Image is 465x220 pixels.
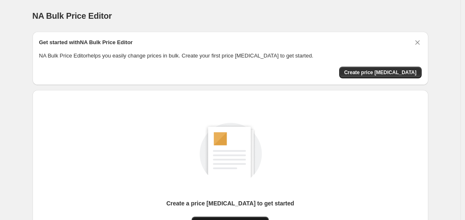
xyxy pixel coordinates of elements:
p: Create a price [MEDICAL_DATA] to get started [166,199,294,207]
button: Create price change job [339,67,422,78]
span: NA Bulk Price Editor [32,11,112,20]
span: Create price [MEDICAL_DATA] [344,69,417,76]
button: Dismiss card [413,38,422,47]
p: NA Bulk Price Editor helps you easily change prices in bulk. Create your first price [MEDICAL_DAT... [39,52,422,60]
h2: Get started with NA Bulk Price Editor [39,38,133,47]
